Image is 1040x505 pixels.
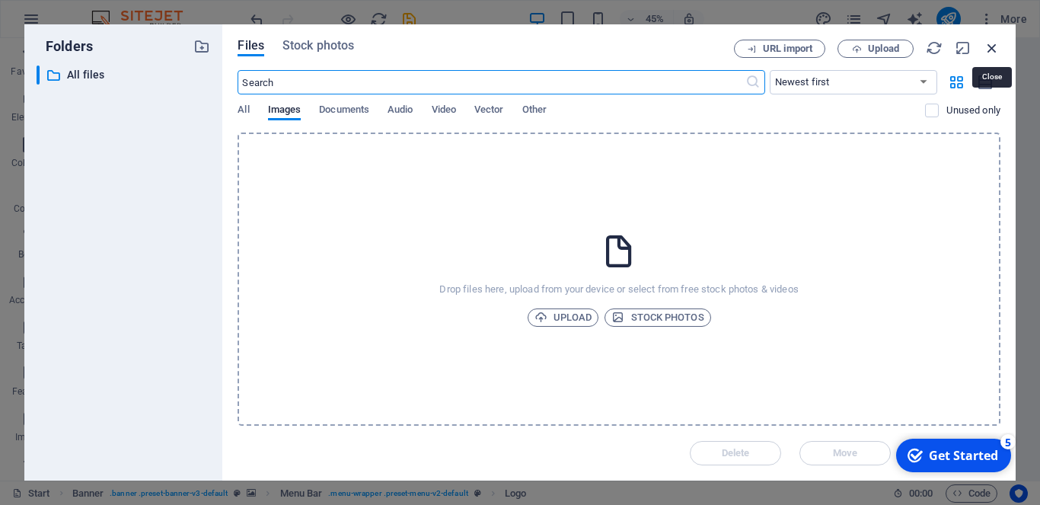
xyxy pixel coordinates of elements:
[926,40,943,56] i: Reload
[238,101,249,122] span: All
[67,66,183,84] p: All files
[268,101,301,122] span: Images
[37,66,40,85] div: ​
[238,70,745,94] input: Search
[37,37,93,56] p: Folders
[534,308,592,327] span: Upload
[528,308,599,327] button: Upload
[432,101,456,122] span: Video
[611,308,703,327] span: Stock photos
[837,40,914,58] button: Upload
[40,14,110,31] div: Get Started
[282,37,354,55] span: Stock photos
[193,38,210,55] i: Create new folder
[522,101,547,122] span: Other
[388,101,413,122] span: Audio
[955,40,971,56] i: Minimize
[734,40,825,58] button: URL import
[238,37,264,55] span: Files
[8,6,123,40] div: Get Started 5 items remaining, 0% complete
[605,308,710,327] button: Stock photos
[319,101,369,122] span: Documents
[474,101,504,122] span: Vector
[946,104,1000,117] p: Displays only files that are not in use on the website. Files added during this session can still...
[868,44,899,53] span: Upload
[763,44,812,53] span: URL import
[439,283,798,296] p: Drop files here, upload from your device or select from free stock photos & videos
[112,2,127,17] div: 5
